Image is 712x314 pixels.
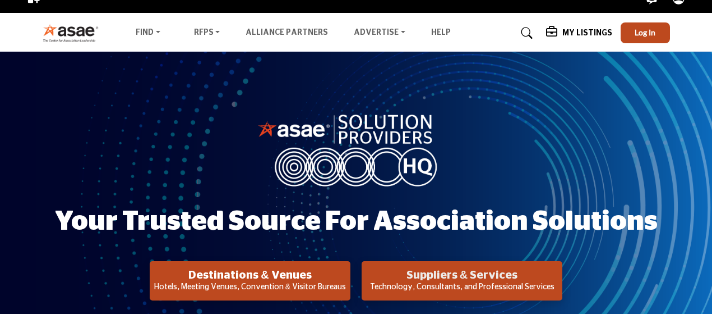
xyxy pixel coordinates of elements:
h1: Your Trusted Source for Association Solutions [55,204,658,239]
p: Technology, Consultants, and Professional Services [365,282,559,293]
a: Find [128,25,168,41]
span: Log In [635,28,655,37]
a: Search [510,24,540,42]
p: Hotels, Meeting Venues, Convention & Visitor Bureaus [153,282,347,293]
h2: Suppliers & Services [365,269,559,282]
a: Alliance Partners [246,29,328,37]
div: My Listings [546,26,612,40]
img: Site Logo [43,24,105,42]
a: Advertise [346,25,413,41]
h2: Destinations & Venues [153,269,347,282]
a: RFPs [186,25,228,41]
button: Suppliers & Services Technology, Consultants, and Professional Services [362,261,562,301]
button: Log In [621,22,670,43]
h5: My Listings [562,28,612,38]
a: Help [431,29,451,37]
img: image [258,112,454,186]
button: Destinations & Venues Hotels, Meeting Venues, Convention & Visitor Bureaus [150,261,350,301]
